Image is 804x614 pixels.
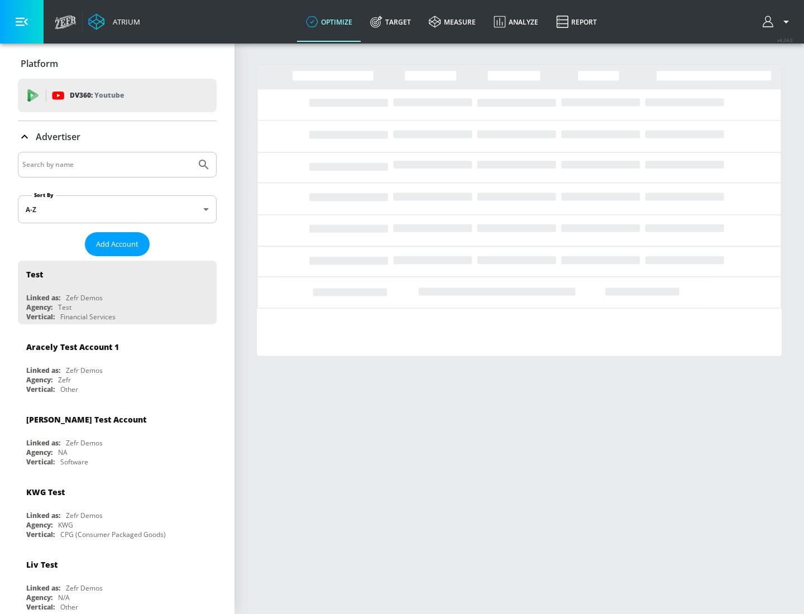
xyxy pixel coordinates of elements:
[297,2,361,42] a: optimize
[32,191,56,199] label: Sort By
[26,293,60,303] div: Linked as:
[18,333,217,397] div: Aracely Test Account 1Linked as:Zefr DemosAgency:ZefrVertical:Other
[18,48,217,79] div: Platform
[18,121,217,152] div: Advertiser
[26,559,58,570] div: Liv Test
[26,303,52,312] div: Agency:
[26,375,52,385] div: Agency:
[88,13,140,30] a: Atrium
[66,366,103,375] div: Zefr Demos
[26,312,55,322] div: Vertical:
[60,530,166,539] div: CPG (Consumer Packaged Goods)
[420,2,485,42] a: measure
[96,238,138,251] span: Add Account
[26,602,55,612] div: Vertical:
[26,448,52,457] div: Agency:
[85,232,150,256] button: Add Account
[26,530,55,539] div: Vertical:
[26,385,55,394] div: Vertical:
[70,89,124,102] p: DV360:
[26,457,55,467] div: Vertical:
[18,261,217,324] div: TestLinked as:Zefr DemosAgency:TestVertical:Financial Services
[18,478,217,542] div: KWG TestLinked as:Zefr DemosAgency:KWGVertical:CPG (Consumer Packaged Goods)
[18,195,217,223] div: A-Z
[26,511,60,520] div: Linked as:
[108,17,140,27] div: Atrium
[58,448,68,457] div: NA
[94,89,124,101] p: Youtube
[18,79,217,112] div: DV360: Youtube
[60,385,78,394] div: Other
[58,375,71,385] div: Zefr
[66,583,103,593] div: Zefr Demos
[58,593,70,602] div: N/A
[361,2,420,42] a: Target
[18,406,217,469] div: [PERSON_NAME] Test AccountLinked as:Zefr DemosAgency:NAVertical:Software
[26,487,65,497] div: KWG Test
[36,131,80,143] p: Advertiser
[26,342,119,352] div: Aracely Test Account 1
[777,37,793,43] span: v 4.24.0
[26,520,52,530] div: Agency:
[66,438,103,448] div: Zefr Demos
[26,366,60,375] div: Linked as:
[26,438,60,448] div: Linked as:
[60,457,88,467] div: Software
[58,520,73,530] div: KWG
[26,583,60,593] div: Linked as:
[485,2,547,42] a: Analyze
[66,293,103,303] div: Zefr Demos
[26,593,52,602] div: Agency:
[26,414,146,425] div: [PERSON_NAME] Test Account
[547,2,606,42] a: Report
[26,269,43,280] div: Test
[60,312,116,322] div: Financial Services
[21,57,58,70] p: Platform
[66,511,103,520] div: Zefr Demos
[58,303,71,312] div: Test
[22,157,192,172] input: Search by name
[60,602,78,612] div: Other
